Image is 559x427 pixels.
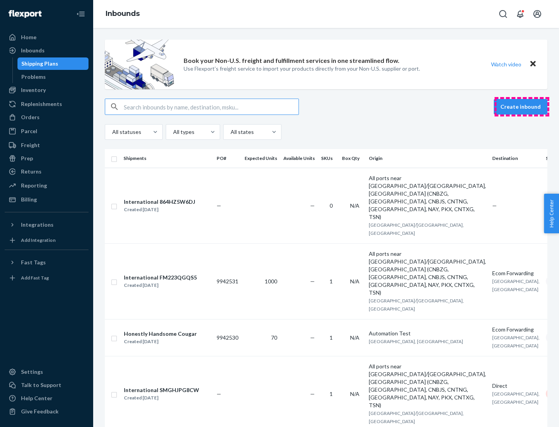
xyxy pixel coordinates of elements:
a: Inbounds [5,44,89,57]
td: 9942530 [214,319,241,356]
a: Returns [5,165,89,178]
a: Prep [5,152,89,165]
img: Flexport logo [9,10,42,18]
div: Problems [21,73,46,81]
div: Direct [492,382,540,390]
a: Reporting [5,179,89,192]
span: 1000 [265,278,277,285]
p: Book your Non-U.S. freight and fulfillment services in one streamlined flow. [184,56,399,65]
span: 70 [271,334,277,341]
span: — [310,334,315,341]
button: Open account menu [529,6,545,22]
span: — [310,202,315,209]
span: 1 [330,278,333,285]
a: Add Fast Tag [5,272,89,284]
th: Box Qty [339,149,366,168]
div: Ecom Forwarding [492,326,540,333]
div: Prep [21,154,33,162]
div: Ecom Forwarding [492,269,540,277]
a: Inventory [5,84,89,96]
th: Destination [489,149,543,168]
a: Home [5,31,89,43]
div: Freight [21,141,40,149]
button: Close Navigation [73,6,89,22]
ol: breadcrumbs [99,3,146,25]
th: SKUs [318,149,339,168]
span: [GEOGRAPHIC_DATA]/[GEOGRAPHIC_DATA], [GEOGRAPHIC_DATA] [369,298,464,312]
input: All states [230,128,231,136]
div: Integrations [21,221,54,229]
span: N/A [350,334,359,341]
a: Shipping Plans [17,57,89,70]
a: Help Center [5,392,89,404]
span: [GEOGRAPHIC_DATA], [GEOGRAPHIC_DATA] [492,335,540,349]
div: Automation Test [369,330,486,337]
div: Inbounds [21,47,45,54]
p: Use Flexport’s freight service to import your products directly from your Non-U.S. supplier or port. [184,65,420,73]
div: Billing [21,196,37,203]
button: Open notifications [512,6,528,22]
span: [GEOGRAPHIC_DATA]/[GEOGRAPHIC_DATA], [GEOGRAPHIC_DATA] [369,222,464,236]
input: All types [172,128,173,136]
div: Honestly Handsome Cougar [124,330,197,338]
input: All statuses [111,128,112,136]
span: [GEOGRAPHIC_DATA], [GEOGRAPHIC_DATA] [369,338,463,344]
a: Problems [17,71,89,83]
button: Open Search Box [495,6,511,22]
button: Fast Tags [5,256,89,269]
div: International SMGHJPG8CW [124,386,199,394]
span: N/A [350,202,359,209]
button: Give Feedback [5,405,89,418]
div: Add Fast Tag [21,274,49,281]
div: Shipping Plans [21,60,58,68]
span: — [217,202,221,209]
a: Orders [5,111,89,123]
button: Close [528,59,538,70]
span: [GEOGRAPHIC_DATA], [GEOGRAPHIC_DATA] [492,391,540,405]
div: Talk to Support [21,381,61,389]
div: Reporting [21,182,47,189]
button: Help Center [544,194,559,233]
div: Fast Tags [21,259,46,266]
span: N/A [350,391,359,397]
div: All ports near [GEOGRAPHIC_DATA]/[GEOGRAPHIC_DATA], [GEOGRAPHIC_DATA] (CNBZG, [GEOGRAPHIC_DATA], ... [369,250,486,297]
div: All ports near [GEOGRAPHIC_DATA]/[GEOGRAPHIC_DATA], [GEOGRAPHIC_DATA] (CNBZG, [GEOGRAPHIC_DATA], ... [369,363,486,409]
th: Expected Units [241,149,280,168]
a: Replenishments [5,98,89,110]
span: 0 [330,202,333,209]
span: N/A [350,278,359,285]
a: Parcel [5,125,89,137]
div: Add Integration [21,237,56,243]
div: Returns [21,168,42,175]
a: Talk to Support [5,379,89,391]
div: Help Center [21,394,52,402]
div: Created [DATE] [124,394,199,402]
button: Create inbound [494,99,547,115]
span: — [310,278,315,285]
div: Give Feedback [21,408,59,415]
div: Created [DATE] [124,338,197,345]
button: Integrations [5,219,89,231]
th: Available Units [280,149,318,168]
input: Search inbounds by name, destination, msku... [124,99,299,115]
th: Origin [366,149,489,168]
a: Settings [5,366,89,378]
div: Orders [21,113,40,121]
span: [GEOGRAPHIC_DATA], [GEOGRAPHIC_DATA] [492,278,540,292]
span: — [310,391,315,397]
td: 9942531 [214,243,241,319]
div: Created [DATE] [124,281,197,289]
a: Add Integration [5,234,89,246]
div: Settings [21,368,43,376]
div: International 864HZ5W6DJ [124,198,195,206]
button: Watch video [486,59,526,70]
div: International FM223QGQS5 [124,274,197,281]
th: Shipments [120,149,214,168]
div: Inventory [21,86,46,94]
div: Parcel [21,127,37,135]
span: [GEOGRAPHIC_DATA]/[GEOGRAPHIC_DATA], [GEOGRAPHIC_DATA] [369,410,464,424]
span: 1 [330,391,333,397]
span: — [217,391,221,397]
div: Home [21,33,36,41]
